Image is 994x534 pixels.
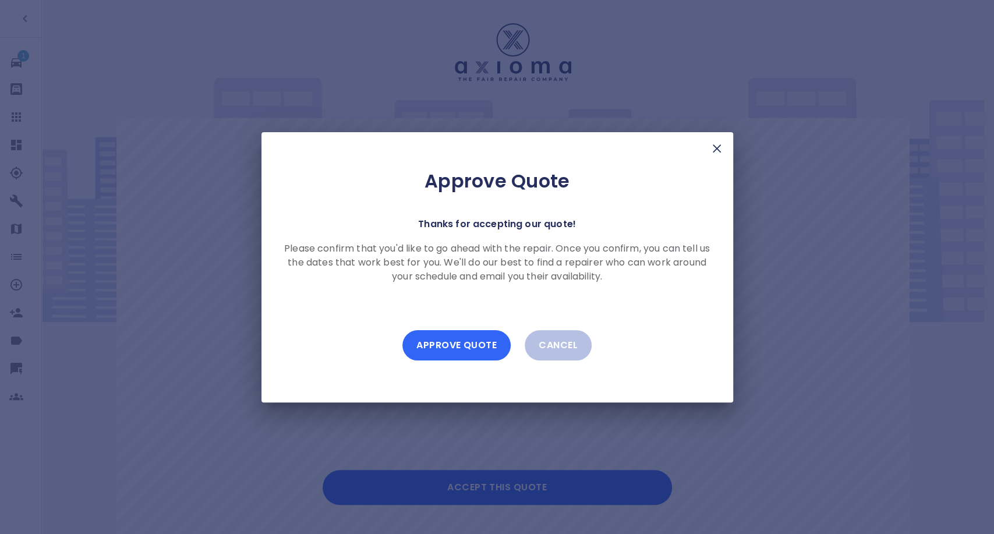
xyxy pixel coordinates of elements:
[418,216,576,232] p: Thanks for accepting our quote!
[710,142,724,155] img: X Mark
[280,242,714,284] p: Please confirm that you'd like to go ahead with the repair. Once you confirm, you can tell us the...
[525,330,592,360] button: Cancel
[280,169,714,193] h2: Approve Quote
[402,330,511,360] button: Approve Quote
